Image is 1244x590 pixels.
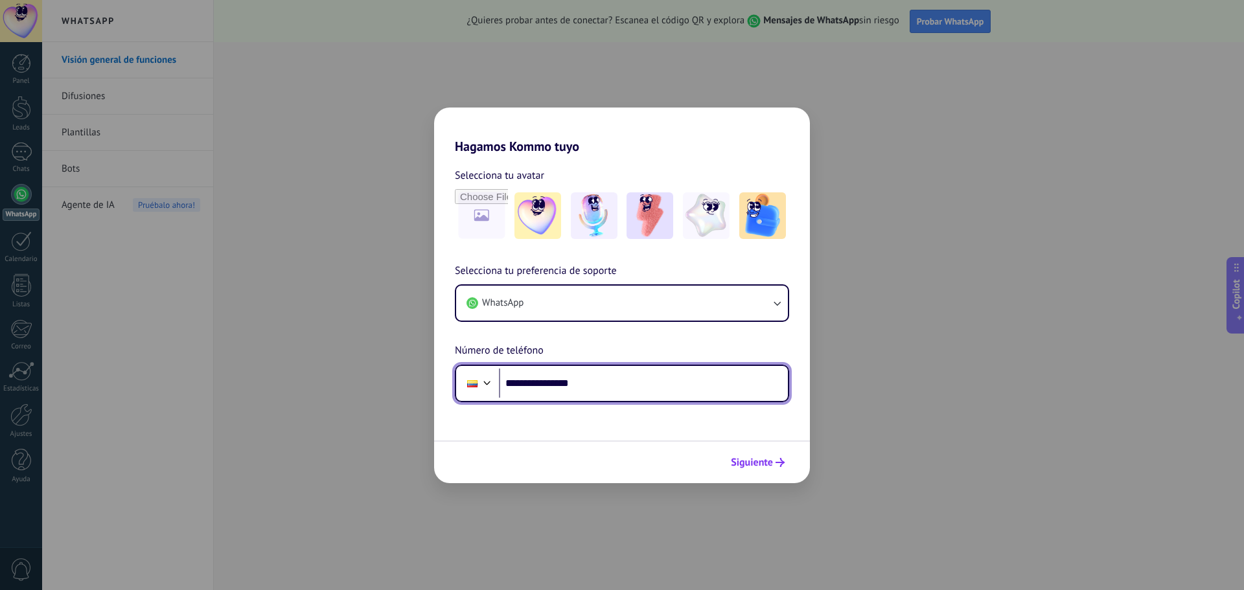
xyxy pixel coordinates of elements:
[455,263,617,280] span: Selecciona tu preferencia de soporte
[571,192,617,239] img: -2.jpeg
[434,108,810,154] h2: Hagamos Kommo tuyo
[725,451,790,473] button: Siguiente
[731,458,773,467] span: Siguiente
[460,370,485,397] div: Ecuador: + 593
[455,167,544,184] span: Selecciona tu avatar
[455,343,544,359] span: Número de teléfono
[739,192,786,239] img: -5.jpeg
[683,192,730,239] img: -4.jpeg
[627,192,673,239] img: -3.jpeg
[456,286,788,321] button: WhatsApp
[514,192,561,239] img: -1.jpeg
[482,297,524,310] span: WhatsApp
